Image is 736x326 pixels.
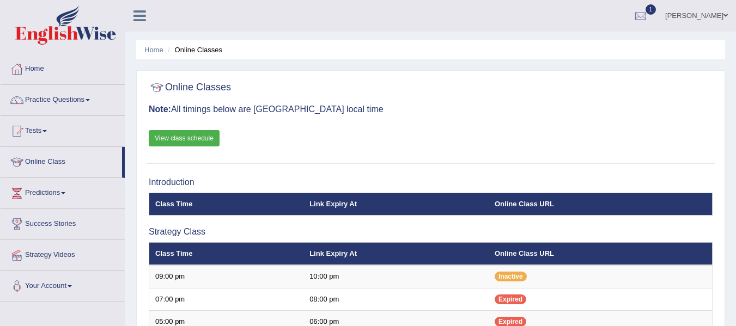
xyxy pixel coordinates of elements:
li: Online Classes [165,45,222,55]
a: Success Stories [1,209,125,236]
a: Online Class [1,147,122,174]
th: Class Time [149,193,304,216]
span: Expired [495,294,526,304]
a: Your Account [1,271,125,298]
a: Predictions [1,178,125,205]
th: Online Class URL [489,193,713,216]
th: Link Expiry At [303,242,489,265]
a: Home [1,54,125,81]
h2: Online Classes [149,79,231,96]
a: Home [144,46,163,54]
span: Inactive [495,272,527,281]
td: 08:00 pm [303,288,489,311]
th: Online Class URL [489,242,713,265]
a: Tests [1,116,125,143]
a: Strategy Videos [1,240,125,267]
span: 1 [646,4,656,15]
td: 07:00 pm [149,288,304,311]
h3: Strategy Class [149,227,713,237]
h3: All timings below are [GEOGRAPHIC_DATA] local time [149,104,713,114]
td: 10:00 pm [303,265,489,288]
td: 09:00 pm [149,265,304,288]
h3: Introduction [149,177,713,187]
b: Note: [149,104,171,114]
a: View class schedule [149,130,220,146]
th: Class Time [149,242,304,265]
th: Link Expiry At [303,193,489,216]
a: Practice Questions [1,85,125,112]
